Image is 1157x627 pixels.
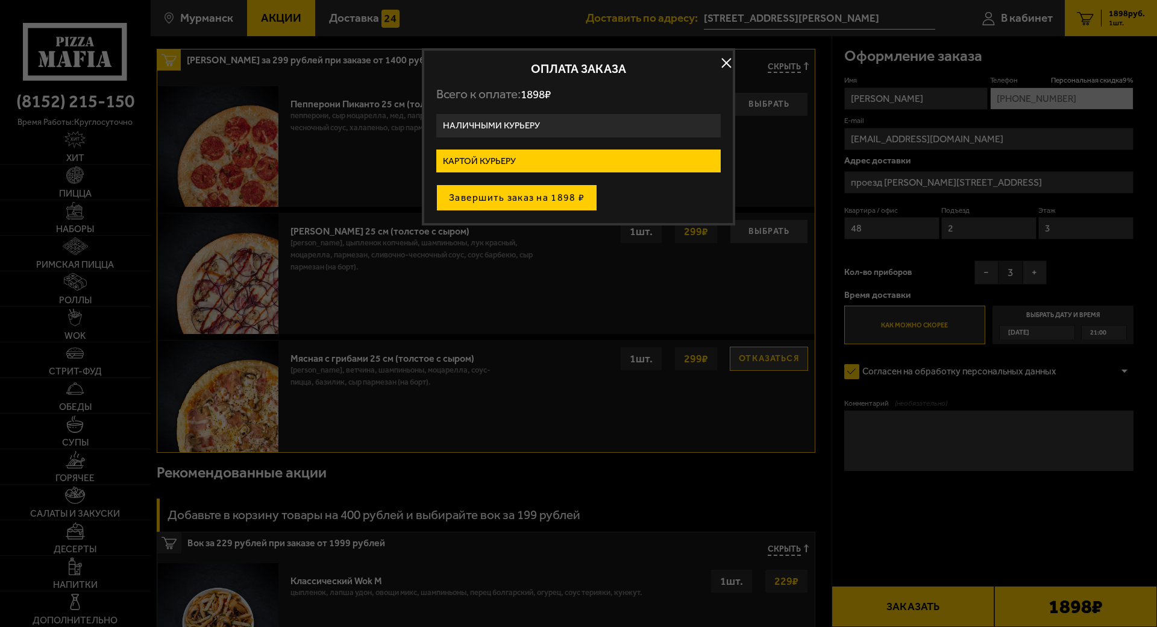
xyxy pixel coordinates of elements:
label: Наличными курьеру [436,114,721,137]
h2: Оплата заказа [436,63,721,75]
p: Всего к оплате: [436,87,721,102]
span: 1898 ₽ [521,87,551,101]
button: Завершить заказ на 1898 ₽ [436,184,597,211]
label: Картой курьеру [436,150,721,173]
